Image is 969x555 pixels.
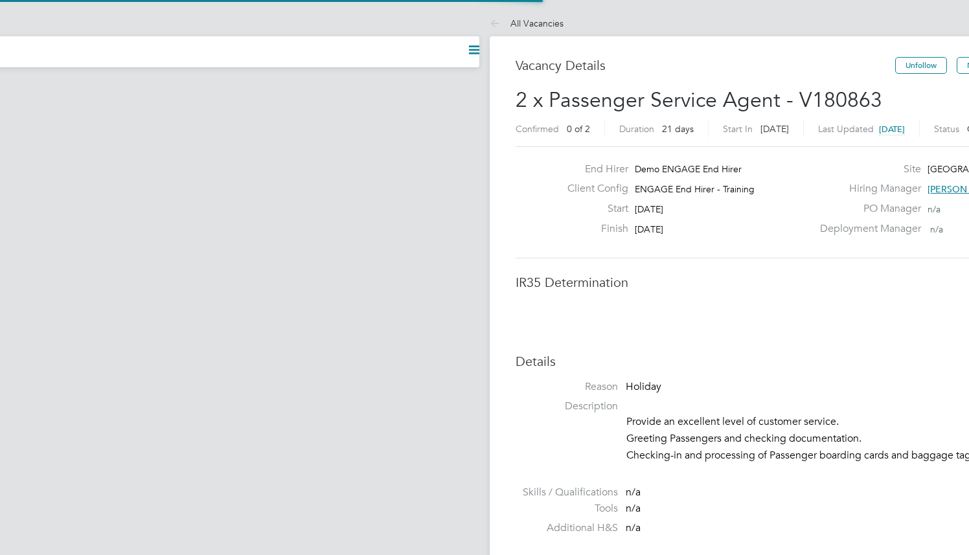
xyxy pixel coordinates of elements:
[516,57,895,74] h3: Vacancy Details
[723,123,753,135] label: Start In
[626,380,661,393] span: Holiday
[635,203,663,215] span: [DATE]
[557,163,628,176] label: End Hirer
[516,502,618,515] label: Tools
[516,380,618,394] label: Reason
[812,182,921,196] label: Hiring Manager
[619,123,654,135] label: Duration
[516,521,618,535] label: Additional H&S
[812,222,921,236] label: Deployment Manager
[934,123,959,135] label: Status
[516,400,618,413] label: Description
[490,17,564,29] a: All Vacancies
[818,123,874,135] label: Last Updated
[626,502,641,515] span: n/a
[662,123,694,135] span: 21 days
[812,202,921,216] label: PO Manager
[928,203,940,215] span: n/a
[516,486,618,499] label: Skills / Qualifications
[626,486,641,499] span: n/a
[930,223,943,235] span: n/a
[635,223,663,235] span: [DATE]
[635,183,755,195] span: ENGAGE End Hirer - Training
[895,57,947,74] button: Unfollow
[635,163,742,175] span: Demo ENGAGE End Hirer
[557,222,628,236] label: Finish
[557,182,628,196] label: Client Config
[516,87,882,113] span: 2 x Passenger Service Agent - V180863
[557,202,628,216] label: Start
[812,163,921,176] label: Site
[760,123,789,135] span: [DATE]
[567,123,590,135] span: 0 of 2
[516,123,559,135] label: Confirmed
[879,124,905,135] span: [DATE]
[626,521,641,534] span: n/a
